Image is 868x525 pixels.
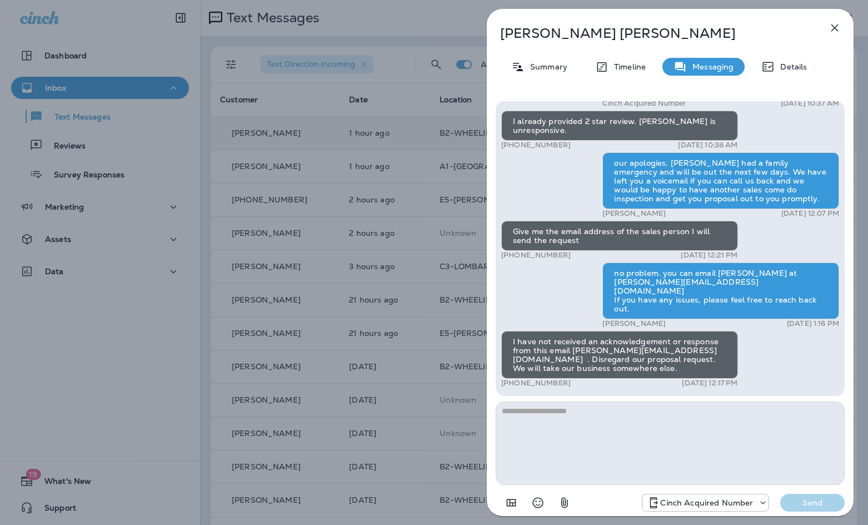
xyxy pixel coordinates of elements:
p: Cinch Acquired Number [602,99,686,108]
p: Timeline [608,62,646,71]
p: [DATE] 1:16 PM [787,319,839,328]
div: I have not received an acknowledgement or response from this email [PERSON_NAME][EMAIL_ADDRESS][D... [501,331,738,379]
p: Cinch Acquired Number [660,498,753,507]
p: [PHONE_NUMBER] [501,379,571,388]
p: [PERSON_NAME] [602,209,666,218]
p: [PHONE_NUMBER] [501,141,571,150]
p: [DATE] 12:21 PM [681,251,737,260]
p: [PHONE_NUMBER] [501,251,571,260]
p: [PERSON_NAME] [PERSON_NAME] [500,26,804,41]
p: [DATE] 12:17 PM [682,379,737,388]
p: Details [775,62,807,71]
p: [DATE] 12:07 PM [781,209,839,218]
button: Add in a premade template [500,492,522,514]
p: Summary [525,62,567,71]
div: our apologies. [PERSON_NAME] had a family emergency and will be out the next few days. We have le... [602,152,839,209]
div: +1 (224) 344-8646 [642,496,769,509]
p: Messaging [687,62,734,71]
p: [PERSON_NAME] [602,319,666,328]
div: no problem. you can email [PERSON_NAME] at [PERSON_NAME][EMAIL_ADDRESS][DOMAIN_NAME] If you have ... [602,262,839,319]
div: Give me the email address of the sales person I will send the request [501,221,738,251]
div: I already provided 2 star review. [PERSON_NAME] is unresponsive. [501,111,738,141]
button: Select an emoji [527,492,549,514]
p: [DATE] 10:37 AM [781,99,839,108]
p: [DATE] 10:38 AM [678,141,737,150]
